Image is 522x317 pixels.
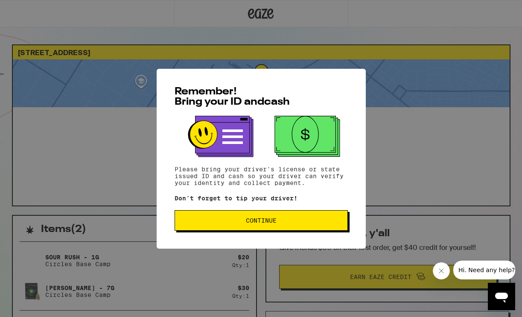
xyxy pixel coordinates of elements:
iframe: Button to launch messaging window [488,283,515,310]
span: Continue [246,217,277,223]
p: Don't forget to tip your driver! [175,195,348,202]
iframe: Close message [433,262,450,279]
button: Continue [175,210,348,231]
span: Remember! Bring your ID and cash [175,87,290,107]
iframe: Message from company [453,261,515,279]
p: Please bring your driver's license or state issued ID and cash so your driver can verify your ide... [175,166,348,186]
